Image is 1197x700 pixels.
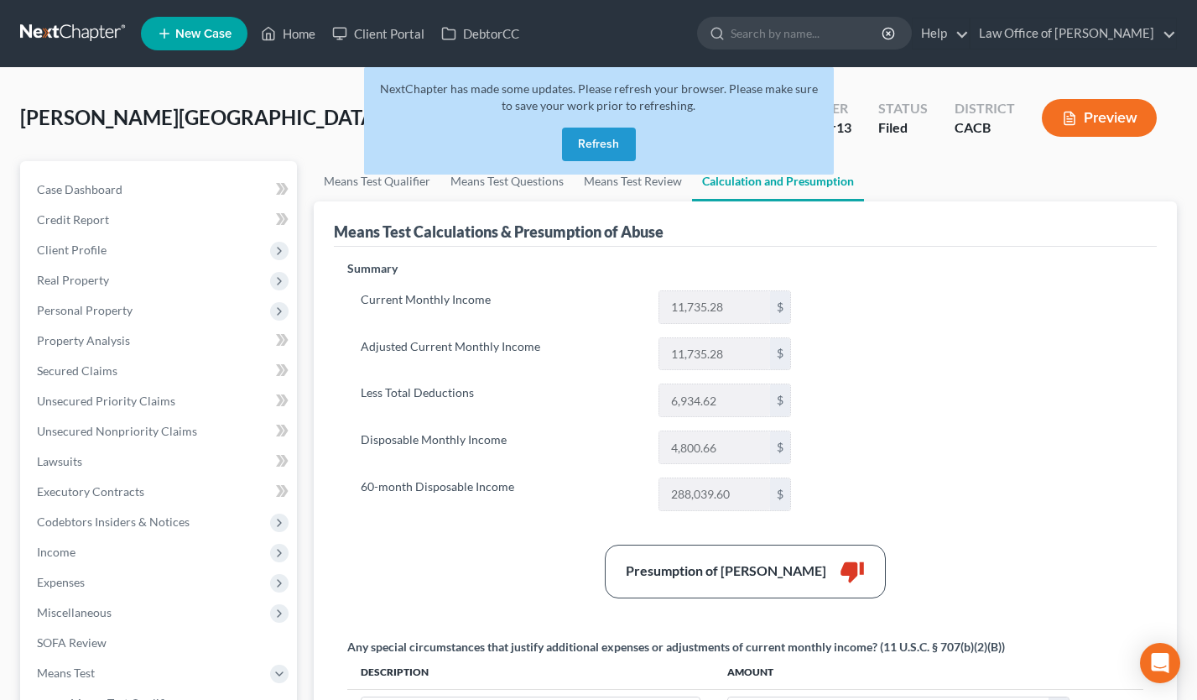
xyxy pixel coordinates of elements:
[37,575,85,589] span: Expenses
[37,273,109,287] span: Real Property
[659,338,770,370] input: 0.00
[352,337,651,371] label: Adjusted Current Monthly Income
[840,559,865,584] i: thumb_down
[770,338,790,370] div: $
[770,478,790,510] div: $
[37,333,130,347] span: Property Analysis
[37,635,107,650] span: SOFA Review
[659,431,770,463] input: 0.00
[23,477,297,507] a: Executory Contracts
[37,454,82,468] span: Lawsuits
[562,128,636,161] button: Refresh
[175,28,232,40] span: New Case
[352,290,651,324] label: Current Monthly Income
[971,18,1176,49] a: Law Office of [PERSON_NAME]
[20,105,381,129] span: [PERSON_NAME][GEOGRAPHIC_DATA]
[659,478,770,510] input: 0.00
[324,18,433,49] a: Client Portal
[714,656,1083,689] th: Amount
[37,545,75,559] span: Income
[37,394,175,408] span: Unsecured Priority Claims
[23,326,297,356] a: Property Analysis
[352,384,651,417] label: Less Total Deductions
[836,119,851,135] span: 13
[334,222,664,242] div: Means Test Calculations & Presumption of Abuse
[37,182,122,196] span: Case Dashboard
[23,356,297,386] a: Secured Claims
[37,243,107,257] span: Client Profile
[23,416,297,447] a: Unsecured Nonpriority Claims
[1042,99,1157,137] button: Preview
[37,424,197,438] span: Unsecured Nonpriority Claims
[770,291,790,323] div: $
[23,447,297,477] a: Lawsuits
[23,628,297,658] a: SOFA Review
[347,260,804,277] p: Summary
[380,81,818,112] span: NextChapter has made some updates. Please refresh your browser. Please make sure to save your wor...
[347,639,1005,656] div: Any special circumstances that justify additional expenses or adjustments of current monthly inco...
[23,175,297,205] a: Case Dashboard
[878,99,928,118] div: Status
[37,484,144,499] span: Executory Contracts
[913,18,969,49] a: Help
[626,562,826,581] div: Presumption of [PERSON_NAME]
[314,161,440,201] a: Means Test Qualifier
[352,431,651,464] label: Disposable Monthly Income
[23,386,297,416] a: Unsecured Priority Claims
[731,18,884,49] input: Search by name...
[23,205,297,235] a: Credit Report
[433,18,528,49] a: DebtorCC
[770,431,790,463] div: $
[955,99,1015,118] div: District
[352,478,651,511] label: 60-month Disposable Income
[37,666,95,680] span: Means Test
[659,384,770,416] input: 0.00
[1140,643,1180,683] div: Open Intercom Messenger
[37,363,117,378] span: Secured Claims
[37,212,109,227] span: Credit Report
[955,118,1015,138] div: CACB
[37,605,112,619] span: Miscellaneous
[659,291,770,323] input: 0.00
[37,303,133,317] span: Personal Property
[37,515,190,529] span: Codebtors Insiders & Notices
[770,384,790,416] div: $
[347,656,714,689] th: Description
[252,18,324,49] a: Home
[878,118,928,138] div: Filed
